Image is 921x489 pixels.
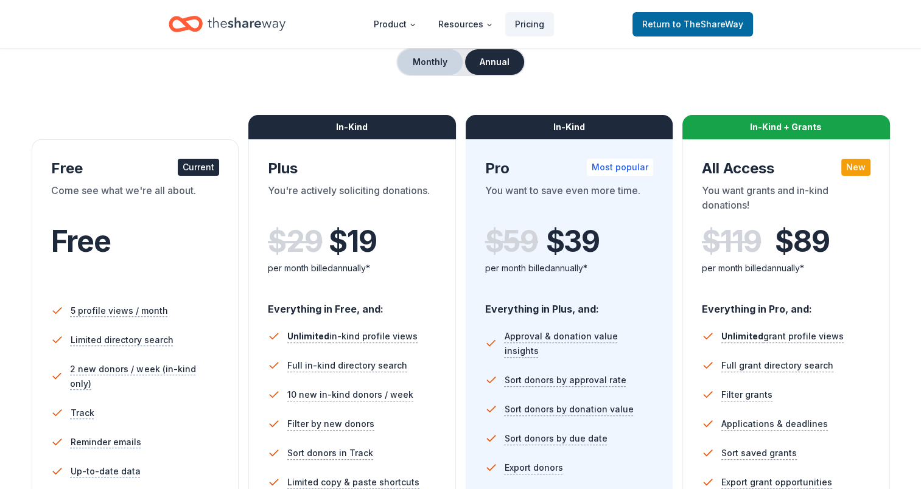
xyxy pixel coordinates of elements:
span: $ 89 [775,224,829,258]
span: Sort donors by due date [505,431,608,446]
div: In-Kind + Grants [682,115,890,139]
div: New [841,159,870,176]
div: Everything in Free, and: [268,291,436,317]
span: 5 profile views / month [71,303,168,318]
a: Returnto TheShareWay [632,12,753,36]
div: per month billed annually* [702,261,870,276]
span: 2 new donors / week (in-kind only) [70,362,219,391]
span: Track [71,406,94,420]
span: Unlimited [287,331,329,341]
div: Everything in Pro, and: [702,291,870,317]
div: Pro [485,159,654,178]
div: Come see what we're all about. [51,183,220,217]
div: Plus [268,159,436,178]
div: You want to save even more time. [485,183,654,217]
span: Return [642,17,743,32]
button: Monthly [397,49,463,75]
span: Limited directory search [71,333,173,347]
nav: Main [364,10,554,38]
div: You want grants and in-kind donations! [702,183,870,217]
span: $ 39 [546,224,600,258]
span: in-kind profile views [287,331,418,341]
button: Product [364,12,426,36]
span: 10 new in-kind donors / week [287,387,413,402]
span: Applications & deadlines [721,417,828,431]
button: Resources [429,12,503,36]
span: Unlimited [721,331,763,341]
div: Most popular [587,159,653,176]
div: Current [178,159,219,176]
span: Sort donors in Track [287,446,373,460]
span: to TheShareWay [673,19,743,29]
span: Filter by new donors [287,417,374,431]
span: Filter grants [721,387,772,402]
span: Full in-kind directory search [287,358,407,373]
span: Sort donors by approval rate [505,373,626,387]
span: Free [51,223,111,259]
div: In-Kind [248,115,456,139]
span: Sort saved grants [721,446,797,460]
span: Reminder emails [71,435,141,449]
div: Everything in Plus, and: [485,291,654,317]
a: Pricing [505,12,554,36]
span: $ 19 [329,224,376,258]
span: Sort donors by donation value [505,402,634,417]
div: All Access [702,159,870,178]
div: In-Kind [466,115,673,139]
div: per month billed annually* [268,261,436,276]
div: Free [51,159,220,178]
span: Approval & donation value insights [504,329,653,358]
span: grant profile views [721,331,844,341]
a: Home [169,10,285,38]
span: Export donors [505,460,563,475]
div: per month billed annually* [485,261,654,276]
div: You're actively soliciting donations. [268,183,436,217]
button: Annual [465,49,524,75]
span: Full grant directory search [721,358,833,373]
span: Up-to-date data [71,464,141,479]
